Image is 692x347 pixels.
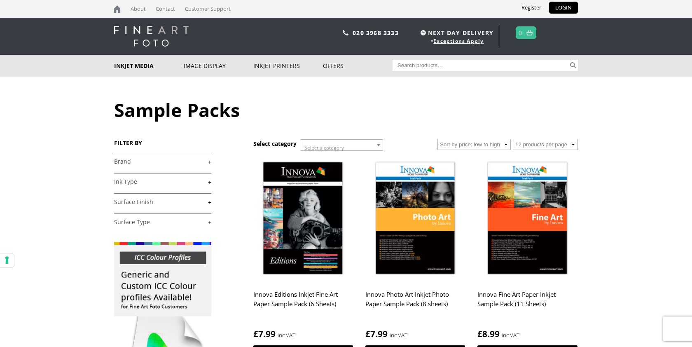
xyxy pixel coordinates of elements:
[323,55,393,77] a: Offers
[114,193,211,210] h4: Surface Finish
[477,287,577,320] h2: Innova Fine Art Paper Inkjet Sample Pack (11 Sheets)
[343,30,348,35] img: phone.svg
[365,287,465,320] h2: Innova Photo Art Inkjet Photo Paper Sample Pack (8 sheets)
[114,198,211,206] a: +
[114,178,211,186] a: +
[253,157,353,281] img: Innova Editions Inkjet Fine Art Paper Sample Pack (6 Sheets)
[418,28,493,38] span: NEXT DAY DELIVERY
[253,328,258,340] span: £
[184,55,253,77] a: Image Display
[390,331,407,340] strong: inc VAT
[114,173,211,190] h4: Ink Type
[526,30,533,35] img: basket.svg
[365,328,370,340] span: £
[365,328,388,340] bdi: 7.99
[253,140,297,148] h3: Select category
[568,60,578,71] button: Search
[502,331,519,340] strong: inc VAT
[477,328,500,340] bdi: 8.99
[253,328,276,340] bdi: 7.99
[353,29,399,37] a: 020 3968 3333
[114,213,211,230] h4: Surface Type
[253,157,353,340] a: Innova Editions Inkjet Fine Art Paper Sample Pack (6 Sheets) £7.99 inc VAT
[477,157,577,281] img: Innova Fine Art Paper Inkjet Sample Pack (11 Sheets)
[477,157,577,340] a: Innova Fine Art Paper Inkjet Sample Pack (11 Sheets) £8.99 inc VAT
[114,158,211,166] a: +
[253,287,353,320] h2: Innova Editions Inkjet Fine Art Paper Sample Pack (6 Sheets)
[519,27,522,39] a: 0
[114,139,211,147] h3: FILTER BY
[549,2,578,14] a: LOGIN
[437,139,511,150] select: Shop order
[421,30,426,35] img: time.svg
[304,144,344,151] span: Select a category
[515,2,547,14] a: Register
[114,55,184,77] a: Inkjet Media
[477,328,482,340] span: £
[114,26,189,47] img: logo-white.svg
[253,55,323,77] a: Inkjet Printers
[393,60,569,71] input: Search products…
[114,153,211,169] h4: Brand
[365,157,465,340] a: Innova Photo Art Inkjet Photo Paper Sample Pack (8 sheets) £7.99 inc VAT
[365,157,465,281] img: Innova Photo Art Inkjet Photo Paper Sample Pack (8 sheets)
[114,97,578,122] h1: Sample Packs
[433,38,484,45] a: Exceptions Apply
[114,218,211,226] a: +
[278,331,295,340] strong: inc VAT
